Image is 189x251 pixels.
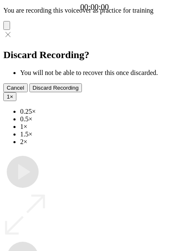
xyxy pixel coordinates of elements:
li: 2× [20,138,186,146]
button: Cancel [3,83,28,92]
button: 1× [3,92,16,101]
span: 1 [7,93,10,100]
li: 0.25× [20,108,186,115]
li: You will not be able to recover this once discarded. [20,69,186,77]
a: 00:00:00 [80,3,109,12]
button: Discard Recording [29,83,82,92]
li: 0.5× [20,115,186,123]
p: You are recording this voiceover as practice for training [3,7,186,14]
li: 1× [20,123,186,131]
h2: Discard Recording? [3,49,186,61]
li: 1.5× [20,131,186,138]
